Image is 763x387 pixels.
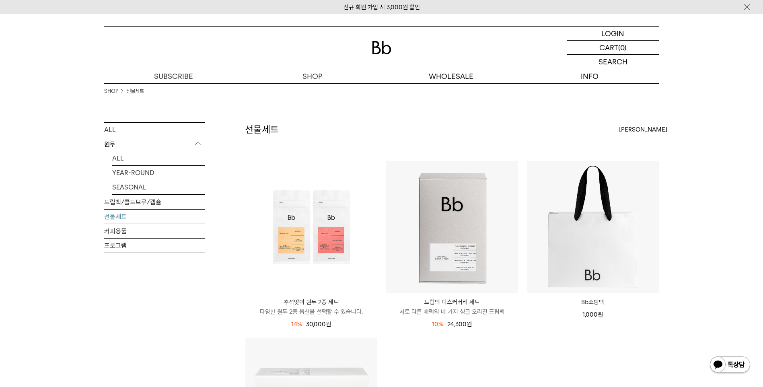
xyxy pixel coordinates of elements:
[343,4,420,11] a: 신규 회원 가입 시 3,000원 할인
[520,69,659,83] p: INFO
[243,69,382,83] a: SHOP
[104,239,205,253] a: 프로그램
[386,297,518,307] p: 드립백 디스커버리 세트
[126,87,144,95] a: 선물세트
[598,55,627,69] p: SEARCH
[306,321,331,328] span: 30,000
[245,297,377,317] a: 추석맞이 원두 2종 세트 다양한 원두 2종 옵션을 선택할 수 있습니다.
[372,41,391,54] img: 로고
[618,41,627,54] p: (0)
[527,297,659,307] a: Bb쇼핑백
[467,321,472,328] span: 원
[245,307,377,317] p: 다양한 원두 2종 옵션을 선택할 수 있습니다.
[599,41,618,54] p: CART
[582,311,603,318] span: 1,000
[432,319,443,329] div: 10%
[601,27,624,40] p: LOGIN
[245,161,377,293] img: 추석맞이 원두 2종 세트
[112,166,205,180] a: YEAR-ROUND
[112,151,205,165] a: ALL
[326,321,331,328] span: 원
[245,297,377,307] p: 추석맞이 원두 2종 세트
[112,180,205,194] a: SEASONAL
[527,161,659,293] img: Bb쇼핑백
[709,356,751,375] img: 카카오톡 채널 1:1 채팅 버튼
[447,321,472,328] span: 24,300
[382,69,520,83] p: WHOLESALE
[104,195,205,209] a: 드립백/콜드브루/캡슐
[104,210,205,224] a: 선물세트
[291,319,302,329] div: 14%
[567,41,659,55] a: CART (0)
[104,137,205,152] p: 원두
[104,87,118,95] a: SHOP
[386,307,518,317] p: 서로 다른 매력의 네 가지 싱글 오리진 드립백
[104,224,205,238] a: 커피용품
[386,161,518,293] img: 드립백 디스커버리 세트
[567,27,659,41] a: LOGIN
[104,69,243,83] a: SUBSCRIBE
[104,123,205,137] a: ALL
[598,311,603,318] span: 원
[619,125,667,134] span: [PERSON_NAME]
[386,297,518,317] a: 드립백 디스커버리 세트 서로 다른 매력의 네 가지 싱글 오리진 드립백
[245,123,279,136] h2: 선물세트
